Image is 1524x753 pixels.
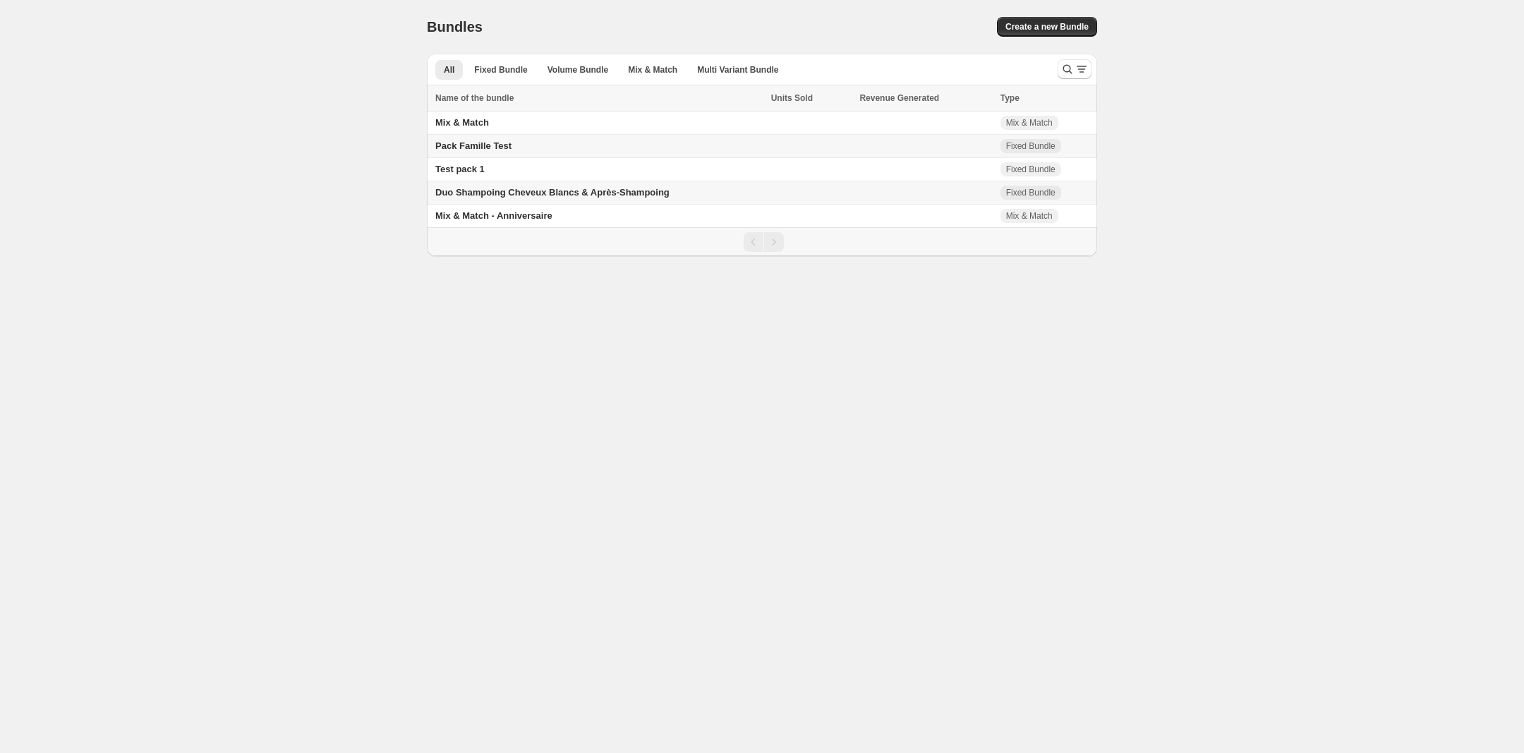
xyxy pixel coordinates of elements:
[1005,21,1089,32] span: Create a new Bundle
[859,91,939,105] span: Revenue Generated
[435,117,489,128] span: Mix & Match
[1006,140,1056,152] span: Fixed Bundle
[435,210,552,221] span: Mix & Match - Anniversaire
[1006,164,1056,175] span: Fixed Bundle
[1058,59,1091,79] button: Search and filter results
[435,187,670,198] span: Duo Shampoing Cheveux Blancs & Après-Shampoing
[697,64,778,76] span: Multi Variant Bundle
[444,64,454,76] span: All
[474,64,527,76] span: Fixed Bundle
[771,91,827,105] button: Units Sold
[435,164,485,174] span: Test pack 1
[1006,117,1053,128] span: Mix & Match
[1000,91,1089,105] div: Type
[1006,187,1056,198] span: Fixed Bundle
[427,227,1097,256] nav: Pagination
[997,17,1097,37] button: Create a new Bundle
[427,18,483,35] h1: Bundles
[435,140,512,151] span: Pack Famille Test
[859,91,953,105] button: Revenue Generated
[548,64,608,76] span: Volume Bundle
[1006,210,1053,222] span: Mix & Match
[435,91,763,105] div: Name of the bundle
[628,64,677,76] span: Mix & Match
[771,91,813,105] span: Units Sold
